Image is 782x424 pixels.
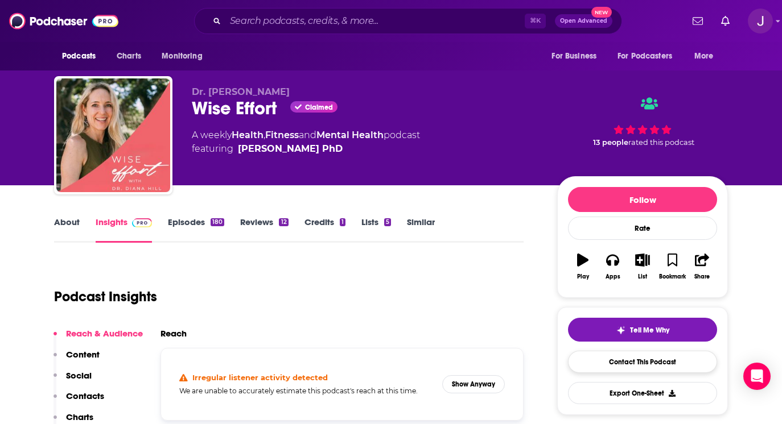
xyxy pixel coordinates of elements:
[568,187,717,212] button: Follow
[279,218,288,226] div: 12
[743,363,771,390] div: Open Intercom Messenger
[265,130,299,140] a: Fitness
[568,351,717,373] a: Contact This Podcast
[686,45,728,67] button: open menu
[568,382,717,404] button: Export One-Sheet
[192,373,328,382] h4: Irregular listener activity detected
[628,246,657,287] button: List
[694,273,710,280] div: Share
[305,105,333,110] span: Claimed
[53,328,143,349] button: Reach & Audience
[361,217,391,243] a: Lists5
[225,12,525,30] input: Search podcasts, credits, & more...
[54,217,80,243] a: About
[618,48,672,64] span: For Podcasters
[132,218,152,227] img: Podchaser Pro
[53,390,104,411] button: Contacts
[628,138,694,147] span: rated this podcast
[577,273,589,280] div: Play
[232,130,264,140] a: Health
[66,328,143,339] p: Reach & Audience
[606,273,620,280] div: Apps
[66,390,104,401] p: Contacts
[238,142,343,156] a: Diana Hill PhD
[66,349,100,360] p: Content
[616,326,625,335] img: tell me why sparkle
[192,142,420,156] span: featuring
[56,78,170,192] img: Wise Effort
[630,326,669,335] span: Tell Me Why
[316,130,384,140] a: Mental Health
[96,217,152,243] a: InsightsPodchaser Pro
[688,246,717,287] button: Share
[192,86,290,97] span: Dr. [PERSON_NAME]
[560,18,607,24] span: Open Advanced
[168,217,224,243] a: Episodes180
[591,7,612,18] span: New
[192,128,420,156] div: A weekly podcast
[264,130,265,140] span: ,
[568,217,717,240] div: Rate
[154,45,217,67] button: open menu
[657,246,687,287] button: Bookmark
[568,246,598,287] button: Play
[442,375,505,393] button: Show Anyway
[638,273,647,280] div: List
[62,48,96,64] span: Podcasts
[568,318,717,342] button: tell me why sparkleTell Me Why
[598,246,627,287] button: Apps
[688,11,707,31] a: Show notifications dropdown
[162,48,202,64] span: Monitoring
[340,218,345,226] div: 1
[748,9,773,34] button: Show profile menu
[54,45,110,67] button: open menu
[748,9,773,34] img: User Profile
[211,218,224,226] div: 180
[525,14,546,28] span: ⌘ K
[717,11,734,31] a: Show notifications dropdown
[551,48,596,64] span: For Business
[407,217,435,243] a: Similar
[9,10,118,32] img: Podchaser - Follow, Share and Rate Podcasts
[748,9,773,34] span: Logged in as josephpapapr
[66,370,92,381] p: Social
[53,370,92,391] button: Social
[555,14,612,28] button: Open AdvancedNew
[694,48,714,64] span: More
[194,8,622,34] div: Search podcasts, credits, & more...
[109,45,148,67] a: Charts
[117,48,141,64] span: Charts
[544,45,611,67] button: open menu
[179,386,433,395] h5: We are unable to accurately estimate this podcast's reach at this time.
[384,218,391,226] div: 5
[610,45,689,67] button: open menu
[54,288,157,305] h1: Podcast Insights
[53,349,100,370] button: Content
[659,273,686,280] div: Bookmark
[66,411,93,422] p: Charts
[160,328,187,339] h2: Reach
[299,130,316,140] span: and
[304,217,345,243] a: Credits1
[557,86,728,157] div: 13 peoplerated this podcast
[593,138,628,147] span: 13 people
[240,217,288,243] a: Reviews12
